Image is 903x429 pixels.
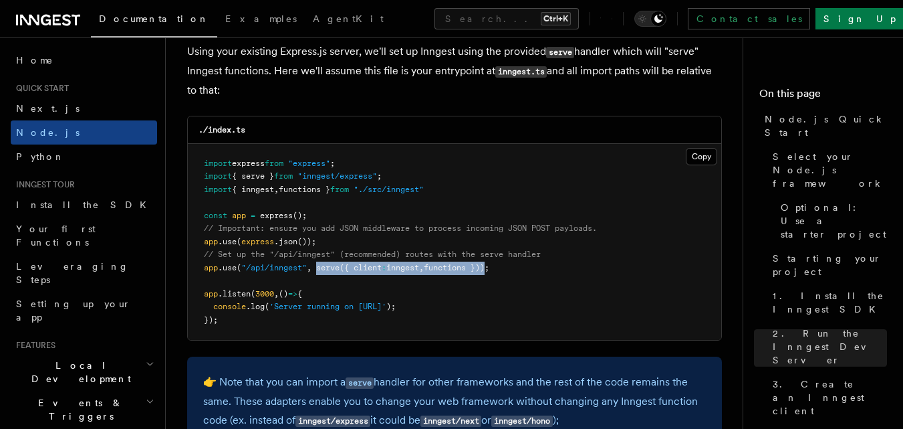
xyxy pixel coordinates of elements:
[773,377,887,418] span: 3. Create an Inngest client
[11,292,157,329] a: Setting up your app
[260,211,293,220] span: express
[274,171,293,181] span: from
[11,145,157,169] a: Python
[204,224,597,233] span: // Important: ensure you add JSON middleware to process incoming JSON POST payloads.
[99,13,209,24] span: Documentation
[11,359,146,385] span: Local Development
[279,185,330,194] span: functions }
[541,12,571,25] kbd: Ctrl+K
[237,237,241,246] span: (
[767,284,887,321] a: 1. Install the Inngest SDK
[765,112,887,139] span: Node.js Quick Start
[382,263,386,272] span: :
[241,263,307,272] span: "/api/inngest"
[495,66,547,78] code: inngest.ts
[688,8,810,29] a: Contact sales
[204,289,218,298] span: app
[759,86,887,107] h4: On this page
[424,263,489,272] span: functions }));
[16,298,131,323] span: Setting up your app
[11,340,55,351] span: Features
[16,199,154,210] span: Install the SDK
[217,4,305,36] a: Examples
[293,211,307,220] span: ();
[297,237,316,246] span: ());
[218,263,237,272] span: .use
[767,145,887,195] a: Select your Node.js framework
[225,13,297,24] span: Examples
[199,125,245,135] code: ./index.ts
[16,151,65,162] span: Python
[773,289,887,316] span: 1. Install the Inngest SDK
[420,416,481,427] code: inngest/next
[279,289,288,298] span: ()
[386,302,396,311] span: );
[773,327,887,367] span: 2. Run the Inngest Dev Server
[297,289,302,298] span: {
[218,289,251,298] span: .listen
[269,302,386,311] span: 'Server running on [URL]'
[759,107,887,145] a: Node.js Quick Start
[204,211,227,220] span: const
[330,159,335,168] span: ;
[634,11,666,27] button: Toggle dark mode
[546,47,574,58] code: serve
[16,127,80,138] span: Node.js
[330,185,349,194] span: from
[767,321,887,372] a: 2. Run the Inngest Dev Server
[11,353,157,391] button: Local Development
[295,416,370,427] code: inngest/express
[241,237,274,246] span: express
[265,159,283,168] span: from
[204,185,232,194] span: import
[213,302,246,311] span: console
[313,13,384,24] span: AgentKit
[204,159,232,168] span: import
[11,83,69,94] span: Quick start
[491,416,552,427] code: inngest/hono
[232,159,265,168] span: express
[187,42,722,100] p: Using your existing Express.js server, we'll set up Inngest using the provided handler which will...
[354,185,424,194] span: "./src/inngest"
[204,263,218,272] span: app
[246,302,265,311] span: .log
[346,377,374,389] code: serve
[11,254,157,292] a: Leveraging Steps
[767,372,887,423] a: 3. Create an Inngest client
[11,396,146,423] span: Events & Triggers
[11,179,75,190] span: Inngest tour
[16,261,129,285] span: Leveraging Steps
[11,217,157,254] a: Your first Functions
[11,193,157,217] a: Install the SDK
[232,185,274,194] span: { inngest
[16,54,53,67] span: Home
[232,211,246,220] span: app
[91,4,217,37] a: Documentation
[340,263,382,272] span: ({ client
[251,289,255,298] span: (
[297,171,377,181] span: "inngest/express"
[274,289,279,298] span: ,
[255,289,274,298] span: 3000
[11,120,157,145] a: Node.js
[377,171,382,181] span: ;
[773,252,887,278] span: Starting your project
[232,171,274,181] span: { serve }
[16,103,80,114] span: Next.js
[773,150,887,190] span: Select your Node.js framework
[274,237,297,246] span: .json
[204,237,218,246] span: app
[386,263,419,272] span: inngest
[237,263,241,272] span: (
[775,195,887,246] a: Optional: Use a starter project
[274,185,279,194] span: ,
[434,8,579,29] button: Search...Ctrl+K
[305,4,392,36] a: AgentKit
[16,224,96,248] span: Your first Functions
[204,171,232,181] span: import
[307,263,311,272] span: ,
[781,201,887,241] span: Optional: Use a starter project
[767,246,887,284] a: Starting your project
[346,375,374,388] a: serve
[265,302,269,311] span: (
